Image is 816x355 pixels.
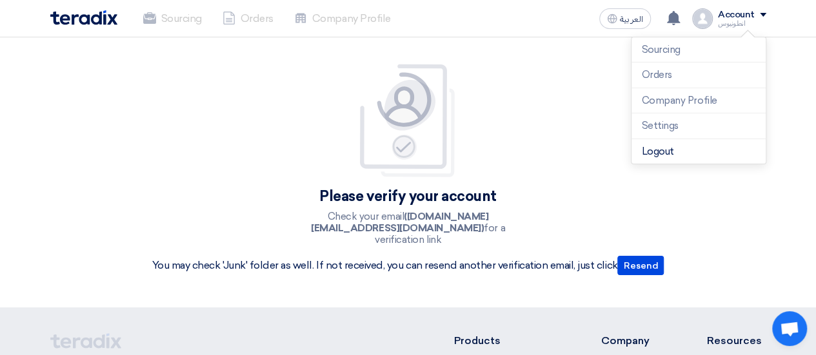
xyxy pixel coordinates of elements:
img: Your account is pending for verification [356,63,459,178]
img: profile_test.png [692,8,713,29]
button: العربية [599,8,651,29]
div: Open chat [772,311,807,346]
li: Logout [632,139,766,164]
img: Teradix logo [50,10,117,25]
div: Account [718,10,755,21]
p: Check your email for a verification link [292,211,524,245]
h4: Please verify your account [152,189,664,204]
span: العربية [620,15,643,24]
li: Products [453,333,562,349]
p: You may check 'Junk' folder as well. If not received, you can resend another verification email, ... [152,256,664,275]
li: Company [601,333,668,349]
div: انطونيوس [718,20,766,27]
button: Resend [617,256,664,275]
li: Resources [707,333,766,349]
b: ([DOMAIN_NAME][EMAIL_ADDRESS][DOMAIN_NAME]) [311,211,488,234]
